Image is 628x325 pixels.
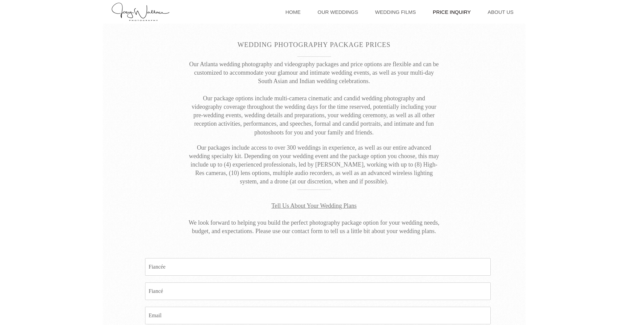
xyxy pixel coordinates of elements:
h1: Wedding Photography Package Prices [111,29,517,50]
input: Fiancée [145,258,491,276]
p: Our Atlanta wedding photography and videography packages and price options are flexible and can b... [187,60,441,137]
p: Our packages include access to over 300 weddings in experience, as well as our entire advanced we... [187,144,441,186]
input: Email [145,307,491,324]
span: Tell Us About Your Wedding Plans [272,202,357,209]
p: We look forward to helping you build the perfect photography package option for your wedding need... [187,193,441,236]
input: Fiancé [145,282,491,300]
